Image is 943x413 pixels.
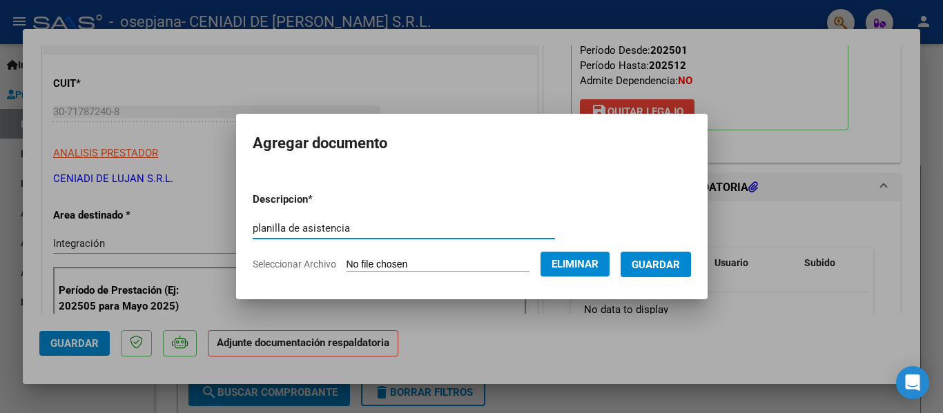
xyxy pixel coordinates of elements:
[541,252,610,276] button: Eliminar
[552,258,599,270] span: Eliminar
[621,252,691,277] button: Guardar
[253,192,385,208] p: Descripcion
[253,130,691,157] h2: Agregar documento
[253,259,336,270] span: Seleccionar Archivo
[632,259,680,271] span: Guardar
[896,366,929,399] div: Open Intercom Messenger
